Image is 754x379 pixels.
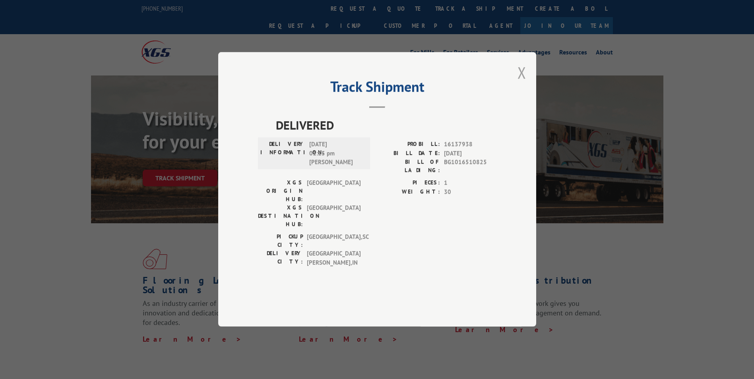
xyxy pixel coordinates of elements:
[309,140,363,167] span: [DATE] 01:15 pm [PERSON_NAME]
[377,140,440,149] label: PROBILL:
[276,116,496,134] span: DELIVERED
[258,204,303,229] label: XGS DESTINATION HUB:
[444,179,496,188] span: 1
[307,179,361,204] span: [GEOGRAPHIC_DATA]
[518,62,526,83] button: Close modal
[444,188,496,197] span: 30
[258,179,303,204] label: XGS ORIGIN HUB:
[307,249,361,267] span: [GEOGRAPHIC_DATA][PERSON_NAME] , IN
[260,140,305,167] label: DELIVERY INFORMATION:
[444,140,496,149] span: 16137938
[258,249,303,267] label: DELIVERY CITY:
[444,158,496,175] span: BG1016510825
[377,188,440,197] label: WEIGHT:
[258,233,303,249] label: PICKUP CITY:
[307,204,361,229] span: [GEOGRAPHIC_DATA]
[377,158,440,175] label: BILL OF LADING:
[444,149,496,158] span: [DATE]
[377,149,440,158] label: BILL DATE:
[377,179,440,188] label: PIECES:
[307,233,361,249] span: [GEOGRAPHIC_DATA] , SC
[258,81,496,96] h2: Track Shipment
